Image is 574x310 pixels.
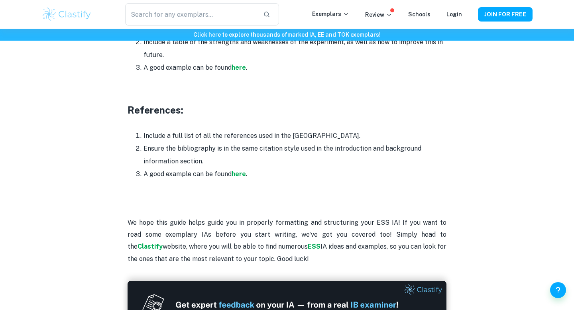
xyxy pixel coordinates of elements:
[408,11,431,18] a: Schools
[2,30,572,39] h6: Click here to explore thousands of marked IA, EE and TOK exemplars !
[232,170,246,178] a: here
[308,243,320,250] a: ESS
[41,6,92,22] img: Clastify logo
[143,61,446,74] li: A good example can be found .
[365,10,392,19] p: Review
[232,64,246,71] a: here
[143,36,446,61] li: Include a table of the strengths and weaknesses of the experiment, as well as how to improve this...
[143,129,446,142] li: Include a full list of all the references used in the [GEOGRAPHIC_DATA].
[446,11,462,18] a: Login
[128,217,446,265] p: We hope this guide helps guide you in properly formatting and structuring your ESS IA! If you wan...
[128,103,446,117] h3: References:
[138,243,163,250] a: Clastify
[478,7,533,22] button: JOIN FOR FREE
[143,142,446,168] li: Ensure the bibliography is in the same citation style used in the introduction and background inf...
[312,10,349,18] p: Exemplars
[550,282,566,298] button: Help and Feedback
[125,3,257,26] input: Search for any exemplars...
[143,168,446,181] li: A good example can be found .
